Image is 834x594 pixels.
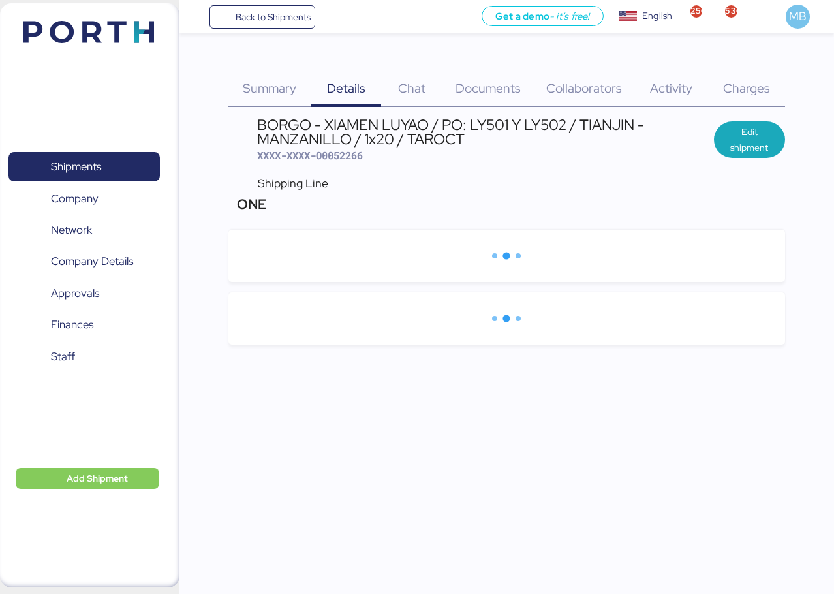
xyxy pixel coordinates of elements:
span: Documents [456,80,521,97]
span: Shipping Line [258,176,328,191]
span: Collaborators [546,80,622,97]
span: Shipments [51,157,101,176]
span: XXXX-XXXX-O0052266 [257,149,363,162]
span: ONE [234,195,266,213]
span: Edit shipment [724,124,775,155]
span: MB [789,8,807,25]
div: BORGO - XIAMEN LUYAO / PO: LY501 Y LY502 / TIANJIN - MANZANILLO / 1x20 / TAROCT [257,117,714,147]
span: Activity [650,80,692,97]
a: Company [8,183,160,213]
span: Approvals [51,284,99,303]
span: Network [51,221,92,240]
a: Shipments [8,152,160,182]
button: Menu [187,6,209,28]
span: Details [327,80,365,97]
div: English [642,9,672,23]
span: Summary [243,80,296,97]
a: Back to Shipments [209,5,316,29]
span: Back to Shipments [236,9,311,25]
span: Add Shipment [67,471,128,486]
button: Add Shipment [16,468,159,489]
a: Finances [8,310,160,340]
span: Company Details [51,252,133,271]
span: Charges [723,80,770,97]
span: Staff [51,347,75,366]
button: Edit shipment [714,121,785,158]
span: Company [51,189,99,208]
a: Company Details [8,247,160,277]
a: Staff [8,342,160,372]
a: Approvals [8,279,160,309]
span: Finances [51,315,93,334]
a: Network [8,215,160,245]
span: Chat [398,80,425,97]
